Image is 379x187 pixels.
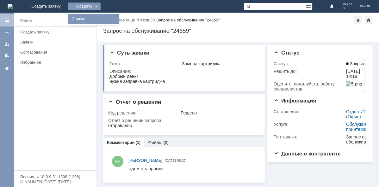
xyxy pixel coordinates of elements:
div: Запрос на обслуживание "24659" [156,18,220,22]
div: Согласования [20,50,92,55]
div: Меню [20,17,32,24]
div: Статус: [274,61,345,66]
a: Обслуживание принтеров [346,122,377,132]
div: / [103,18,156,22]
div: Oцените, пожалуйста, работу специалистов: [274,81,345,91]
div: Добавить в избранное [354,16,362,24]
div: Запрос на обслуживание [346,134,377,144]
a: Перейти на домашнюю страницу [8,4,13,9]
img: 5.png [346,81,362,86]
div: Замена картриджа [182,61,257,66]
span: Отчет о решении [108,99,161,105]
img: logo [8,4,13,9]
div: Тема: [109,61,181,66]
div: Создать заявку [20,30,92,34]
a: Согласования [18,47,95,57]
div: Сделать домашней страницей [365,16,372,24]
a: Мои согласования [2,50,12,61]
div: Соглашение: [274,109,345,114]
a: Мои заявки [2,39,12,49]
span: Статус [274,50,299,56]
div: Услуга: [274,122,345,127]
div: Версия: 4.18.0.9.31.1398 (1398) [20,175,90,179]
a: Заявка [70,15,118,23]
a: Отдел-ИТ (Офис) [346,109,366,119]
div: Отчет о решении запроса: [108,118,258,123]
span: 3 [343,6,352,10]
div: Решить до: [274,69,345,74]
a: Комментарии [107,140,135,145]
div: Описание: [109,69,258,74]
a: Заявки [18,37,95,47]
span: 08:37 [177,159,186,162]
div: Заявки [20,40,92,44]
span: [PERSON_NAME] [128,158,162,163]
div: Решено [181,110,257,115]
a: Создать заявку [2,28,12,38]
span: Расширенный поиск [306,3,312,9]
span: Данные о контрагенте [274,151,341,157]
a: Контактное лицо "Псков 3" [103,18,154,22]
span: [DATE] 14:18 [346,69,360,79]
span: Закрыта [346,61,367,66]
div: Избранное [20,60,85,65]
span: Информация [274,98,316,104]
div: Код решения: [108,110,179,115]
a: [PERSON_NAME] [128,157,162,164]
div: (0) [164,140,169,145]
div: Тип заявки: [274,134,345,139]
span: Суть заявки [109,50,149,56]
div: Создать [68,3,101,10]
div: (1) [136,140,141,145]
div: Запрос на обслуживание "24659" [103,28,373,34]
span: Псков [343,3,352,6]
a: Файлы [148,140,163,145]
div: © NAUMEN [DATE]-[DATE] [20,180,90,184]
span: [DATE] [165,159,176,162]
a: Создать заявку [18,27,95,37]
